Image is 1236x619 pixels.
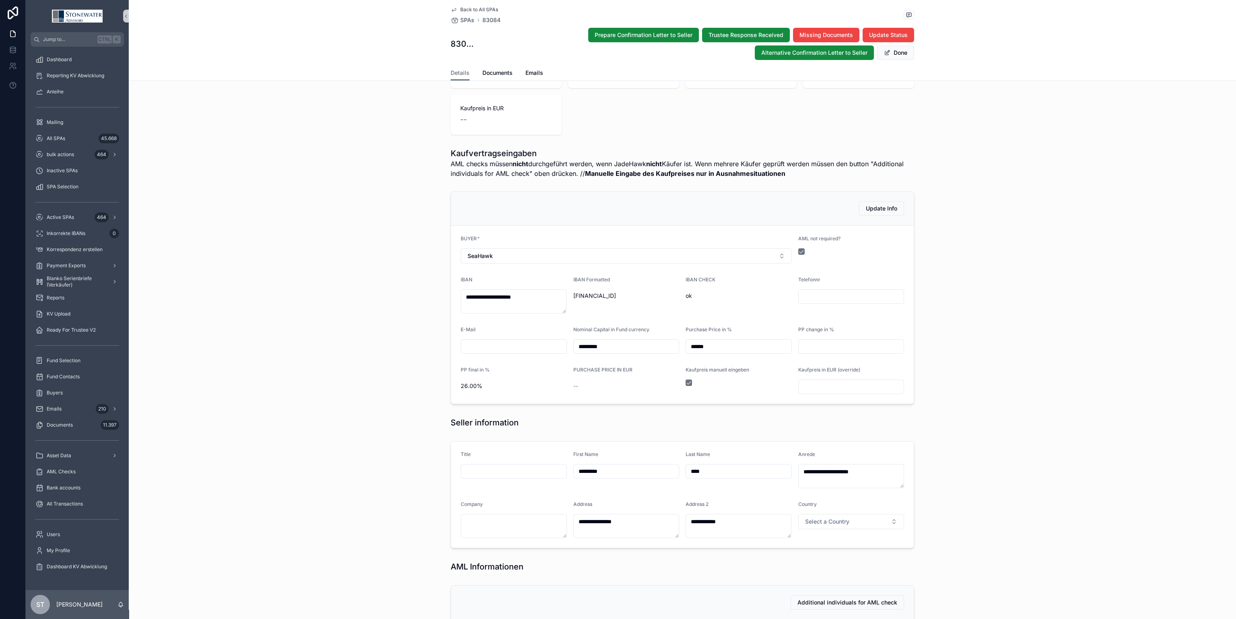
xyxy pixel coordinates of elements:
[47,89,64,95] span: Anleihe
[798,514,904,529] button: Select Button
[460,104,552,112] span: Kaufpreis in EUR
[47,295,64,301] span: Reports
[461,382,567,390] span: 26.00%
[109,229,119,238] div: 0
[525,69,543,77] span: Emails
[31,32,124,47] button: Jump to...CtrlK
[573,382,578,390] span: --
[798,367,860,373] span: Kaufpreis in EUR (override)
[47,357,80,364] span: Fund Selection
[805,518,849,526] span: Select a Country
[525,66,543,82] a: Emails
[31,448,124,463] a: Asset Data
[573,326,649,332] span: Nominal Capital in Fund currency
[47,56,72,63] span: Dashboard
[47,531,60,538] span: Users
[451,148,914,159] h1: Kaufvertragseingaben
[95,150,109,159] div: 464
[461,235,477,241] span: BUYER
[482,66,513,82] a: Documents
[798,326,834,332] span: PP change in %
[113,36,120,43] span: K
[31,52,124,67] a: Dashboard
[451,561,523,572] h1: AML Informationen
[31,307,124,321] a: KV Upload
[47,468,76,475] span: AML Checks
[101,420,119,430] div: 11.397
[47,373,80,380] span: Fund Contacts
[31,323,124,337] a: Ready For Trustee V2
[646,160,662,168] strong: nicht
[461,276,472,283] span: IBAN
[31,258,124,273] a: Payment Exports
[47,311,70,317] span: KV Upload
[31,226,124,241] a: Inkorrekte IBANs0
[31,418,124,432] a: Documents11.397
[686,276,715,283] span: IBAN CHECK
[31,85,124,99] a: Anleihe
[461,367,490,373] span: PP final in %
[588,28,699,42] button: Prepare Confirmation Letter to Seller
[686,326,732,332] span: Purchase Price in %
[31,527,124,542] a: Users
[31,543,124,558] a: My Profile
[31,291,124,305] a: Reports
[47,262,86,269] span: Payment Exports
[451,417,519,428] h1: Seller information
[47,246,103,253] span: Korrespondenz erstellen
[859,201,904,216] button: Update Info
[47,72,104,79] span: Reporting KV Abwicklung
[460,6,498,13] span: Back to All SPAs
[482,16,501,24] span: 83084
[709,31,783,39] span: Trustee Response Received
[31,464,124,479] a: AML Checks
[47,230,85,237] span: Inkorrekte IBANs
[47,184,78,190] span: SPA Selection
[47,167,78,174] span: Inactive SPAs
[47,485,80,491] span: Bank accounts
[31,242,124,257] a: Korrespondenz erstellen
[451,6,498,13] a: Back to All SPAs
[31,497,124,511] a: All Transactions
[47,135,65,142] span: All SPAs
[798,235,840,241] span: AML not required?
[451,38,474,50] h1: 83084
[513,160,528,168] strong: nicht
[451,69,470,77] span: Details
[573,451,598,457] span: First Name
[461,501,483,507] span: Company
[573,367,632,373] span: PURCHASE PRICE IN EUR
[47,563,107,570] span: Dashboard KV Abwicklung
[31,369,124,384] a: Fund Contacts
[585,169,785,177] strong: Manuelle Eingabe des Kaufpreises nur in Ausnahmesituationen
[460,16,474,24] span: SPAs
[47,406,62,412] span: Emails
[31,163,124,178] a: Inactive SPAs
[877,45,914,60] button: Done
[791,595,904,610] button: Additional individuals for AML check
[573,292,680,300] span: [FINANCIAL_ID]
[31,210,124,225] a: Active SPAs464
[47,327,96,333] span: Ready For Trustee V2
[31,386,124,400] a: Buyers
[573,276,610,283] span: IBAN Formatted
[686,451,710,457] span: Last Name
[686,367,749,373] span: Kaufpreis manuell eingeben
[31,481,124,495] a: Bank accounts
[31,115,124,130] a: Mailing
[799,31,853,39] span: Missing Documents
[31,147,124,162] a: bulk actions464
[47,151,74,158] span: bulk actions
[573,501,592,507] span: Address
[96,404,109,414] div: 210
[595,31,692,39] span: Prepare Confirmation Letter to Seller
[47,422,73,428] span: Documents
[702,28,790,42] button: Trustee Response Received
[451,159,914,178] span: AML checks müssen durchgeführt werden, wenn JadeHawk Käufer ist. Wenn mehrere Käufer geprüft werd...
[47,214,74,221] span: Active SPAs
[56,600,103,609] p: [PERSON_NAME]
[31,353,124,368] a: Fund Selection
[31,274,124,289] a: Blanko Serienbriefe (Verkäufer)
[43,36,94,43] span: Jump to...
[797,598,897,607] span: Additional individuals for AML check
